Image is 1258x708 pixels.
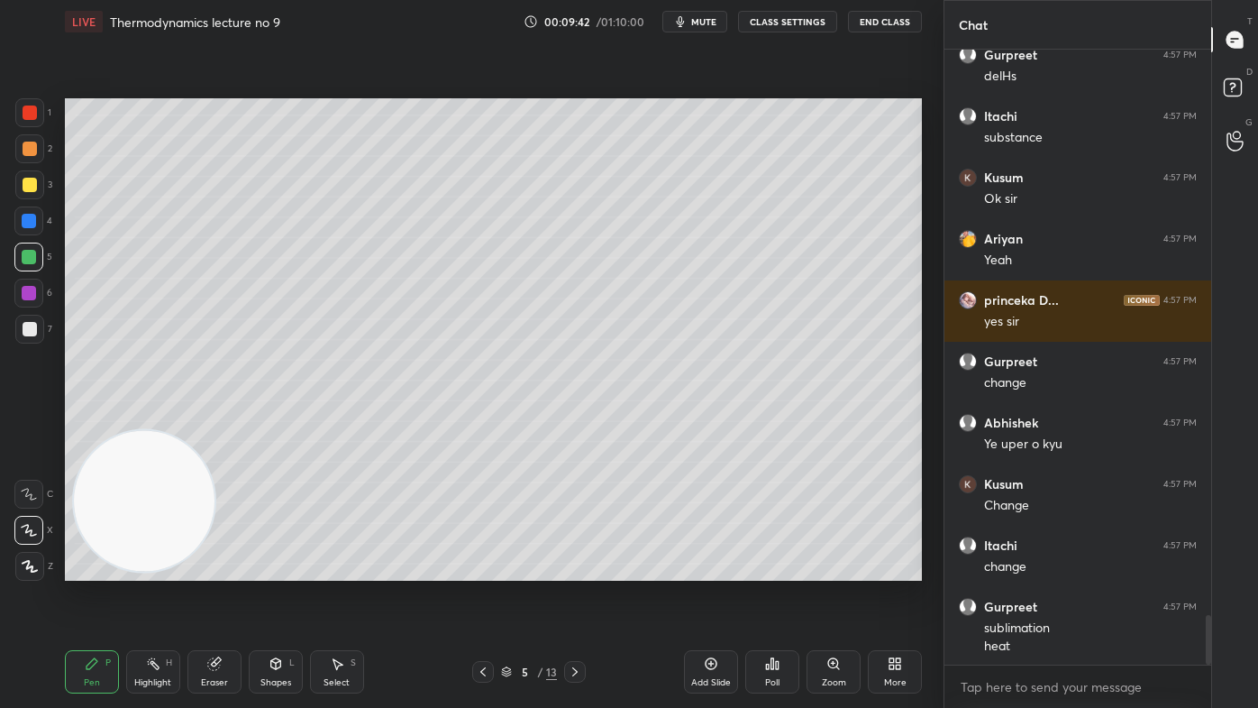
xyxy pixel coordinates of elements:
[15,315,52,344] div: 7
[515,667,533,677] div: 5
[14,243,52,271] div: 5
[984,620,1197,638] div: sublimation
[984,313,1197,331] div: yes sir
[984,170,1024,186] h6: Kusum
[822,678,846,687] div: Zoom
[984,68,1197,86] div: delHs
[984,374,1197,392] div: change
[1245,115,1253,129] p: G
[1163,356,1197,367] div: 4:57 PM
[15,134,52,163] div: 2
[1163,479,1197,490] div: 4:57 PM
[14,480,53,509] div: C
[959,230,977,248] img: 3b13aaad868f4687a38ea37b9b2a1e49.jpg
[691,678,731,687] div: Add Slide
[15,170,52,199] div: 3
[289,658,295,667] div: L
[984,638,1197,656] div: heat
[984,292,1059,308] h6: princeka D...
[984,231,1023,247] h6: Ariyan
[14,516,53,545] div: X
[691,15,716,28] span: mute
[884,678,907,687] div: More
[1163,234,1197,244] div: 4:57 PM
[959,414,977,432] img: default.png
[959,169,977,187] img: 3
[1163,602,1197,612] div: 4:57 PM
[15,552,53,581] div: Z
[738,11,837,32] button: CLASS SETTINGS
[959,107,977,125] img: default.png
[662,11,727,32] button: mute
[166,658,172,667] div: H
[984,538,1017,554] h6: Itachi
[984,354,1037,370] h6: Gurpreet
[984,599,1037,615] h6: Gurpreet
[984,190,1197,208] div: Ok sir
[260,678,291,687] div: Shapes
[984,476,1024,492] h6: Kusum
[959,537,977,555] img: default.png
[944,1,1002,49] p: Chat
[1163,172,1197,183] div: 4:57 PM
[84,678,100,687] div: Pen
[546,664,557,680] div: 13
[537,667,542,677] div: /
[1163,540,1197,551] div: 4:57 PM
[1163,111,1197,122] div: 4:57 PM
[1247,14,1253,28] p: T
[765,678,779,687] div: Poll
[848,11,922,32] button: End Class
[944,50,1211,666] div: grid
[201,678,228,687] div: Eraser
[134,678,171,687] div: Highlight
[984,436,1197,454] div: Ye uper o kyu
[351,658,356,667] div: S
[14,207,52,235] div: 4
[105,658,111,667] div: P
[984,252,1197,270] div: Yeah
[959,291,977,309] img: f1bce2063f6646e7affa29b380b80cbc.jpg
[984,129,1197,147] div: substance
[324,678,350,687] div: Select
[984,558,1197,576] div: change
[984,415,1038,431] h6: Abhishek
[984,108,1017,124] h6: Itachi
[110,14,280,31] h4: Thermodynamics lecture no 9
[1163,295,1197,306] div: 4:57 PM
[984,497,1197,515] div: Change
[65,11,103,32] div: LIVE
[1246,65,1253,78] p: D
[959,46,977,64] img: default.png
[1124,295,1160,306] img: iconic-dark.1390631f.png
[959,475,977,493] img: 3
[1163,50,1197,60] div: 4:57 PM
[14,279,52,308] div: 6
[1163,418,1197,428] div: 4:57 PM
[959,598,977,616] img: default.png
[984,47,1037,63] h6: Gurpreet
[959,353,977,371] img: default.png
[15,98,51,127] div: 1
